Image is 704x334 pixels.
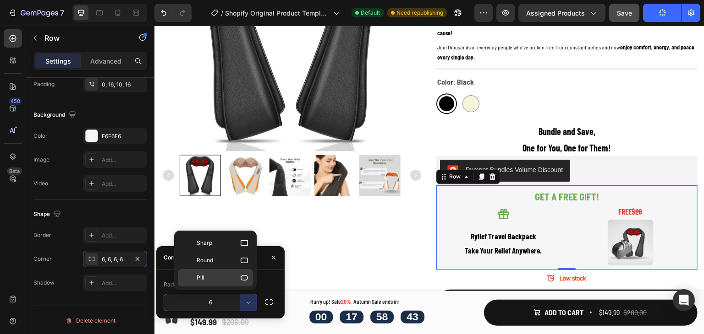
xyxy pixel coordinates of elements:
button: Save [609,4,639,22]
button: Add to cart [330,274,543,300]
div: Beta [7,167,22,175]
button: 7 [4,4,68,22]
div: Open Intercom Messenger [673,289,695,311]
div: Rich Text Editor. Editing area: main [282,97,543,130]
img: CIumv63twf4CEAE=.png [293,140,304,151]
span: / [221,8,223,18]
span: Shopify Original Product Template [225,8,330,18]
div: 17 [191,285,203,298]
p: Settings [45,56,71,66]
p: Take Your Relief Anywhere. [290,218,408,232]
div: Padding [33,80,55,88]
div: Background [33,109,78,121]
input: Auto [164,294,257,311]
div: 0, 16, 10, 16 [102,81,145,89]
div: Add... [102,180,145,188]
span: Round [197,256,213,264]
p: Rylief Travel Backpack [290,204,408,218]
div: Add... [102,156,145,164]
span: Pill [197,274,204,282]
span: . Autumn Sale ends in: [197,273,245,279]
div: Color [33,132,48,140]
div: $200.00 [468,280,494,295]
div: 43 [252,285,264,298]
div: Border [33,231,51,239]
div: Shadow [33,279,55,287]
p: Row [44,32,122,43]
img: gempages_574122170393822254-4a832f36-3532-474e-8ba2-93e1047f7467.png [453,194,499,240]
p: Advanced [90,56,121,66]
span: Need republishing [396,9,443,17]
strong: enjoy comfort, energy, and peace every single day. [283,18,540,35]
div: 450 [9,97,22,105]
span: Hurry up! Sale [156,273,187,279]
p: 7 [60,7,64,18]
strong: $20 [478,181,488,190]
span: Sharp [197,239,212,247]
div: 6, 6, 6, 6 [102,255,128,264]
h1: Rylief Nova Massager [34,274,136,288]
button: Delete element [33,313,147,328]
strong: One for You, One for Them! [368,117,457,128]
button: Add to cart [282,264,543,292]
strong: Low stock [406,249,432,256]
strong: FREE [464,181,478,190]
button: Pumper Bundles Volume Discount [286,134,416,156]
div: Add... [102,232,145,240]
span: Save [617,9,632,17]
div: Corner [164,253,182,262]
div: 58 [222,285,234,298]
strong: Bundle and Save, [384,100,441,111]
span: 20% [187,273,197,279]
span: Default [361,9,380,17]
div: Add... [102,279,145,287]
div: $149.99 [444,280,467,295]
div: Add to cart [390,280,429,294]
legend: Color: Black [282,49,320,64]
div: Shape [33,208,63,221]
div: F6F6F6 [102,132,145,140]
span: Assigned Products [526,8,585,18]
div: Row [293,147,308,155]
div: $200.00 [66,291,95,303]
button: Carousel Next Arrow [256,144,267,155]
div: Image [33,156,49,164]
div: Undo/Redo [154,4,192,22]
div: 00 [161,285,173,298]
div: Delete element [65,315,115,326]
div: Radius [164,280,181,289]
iframe: Design area [154,26,704,334]
div: $149.99 [34,290,63,303]
div: Video [33,179,48,188]
button: Assigned Products [518,4,605,22]
p: Join thousands of everyday people who’ve broken free from constant aches and now [283,17,542,37]
div: Corner [33,255,52,263]
div: Pumper Bundles Volume Discount [311,140,408,149]
p: GET A FREE GIFT! [290,165,535,177]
